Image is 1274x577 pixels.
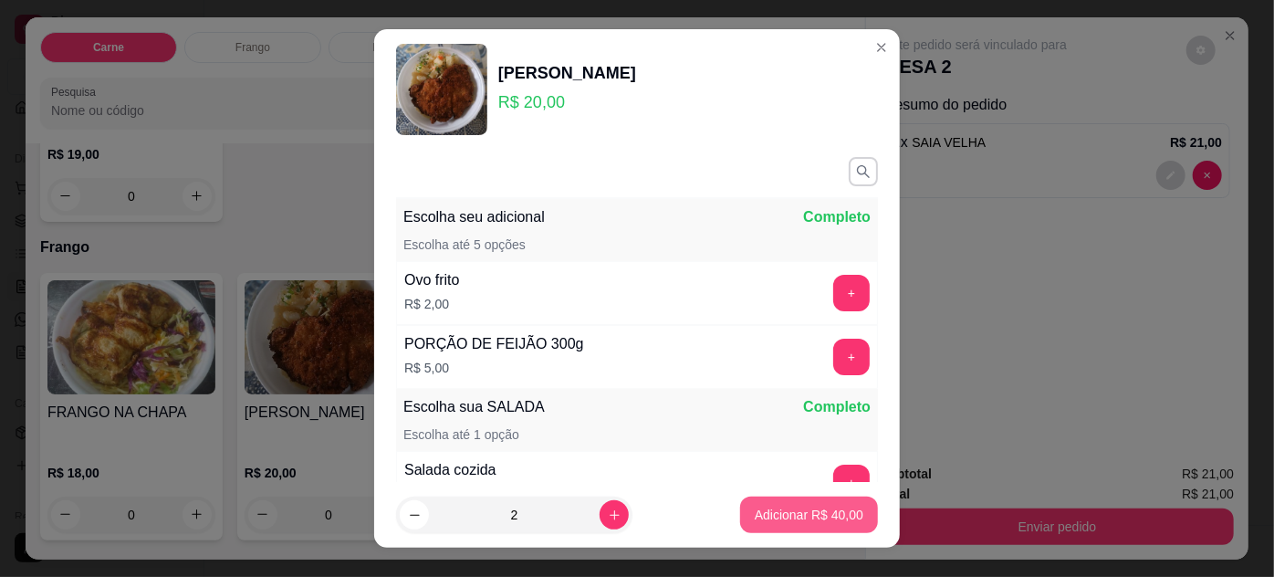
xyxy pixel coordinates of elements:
button: Close [867,33,896,62]
p: R$ 20,00 [498,89,636,115]
p: Escolha sua SALADA [403,396,545,418]
div: Salada cozida [404,459,496,481]
p: Completo [803,206,871,228]
button: decrease-product-quantity [400,500,429,530]
div: Ovo frito [404,269,459,291]
p: Adicionar R$ 40,00 [755,506,863,524]
div: [PERSON_NAME] [498,60,636,86]
button: Adicionar R$ 40,00 [740,497,878,533]
button: add [833,275,870,311]
p: Escolha até 5 opções [403,236,526,254]
p: R$ 2,00 [404,295,459,313]
button: increase-product-quantity [600,500,629,530]
button: add [833,465,870,501]
p: Escolha até 1 opção [403,425,519,444]
div: PORÇÃO DE FEIJÃO 300g [404,333,584,355]
img: product-image [396,44,487,135]
button: add [833,339,870,375]
p: Completo [803,396,871,418]
p: Escolha seu adicional [403,206,545,228]
p: R$ 5,00 [404,359,584,377]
